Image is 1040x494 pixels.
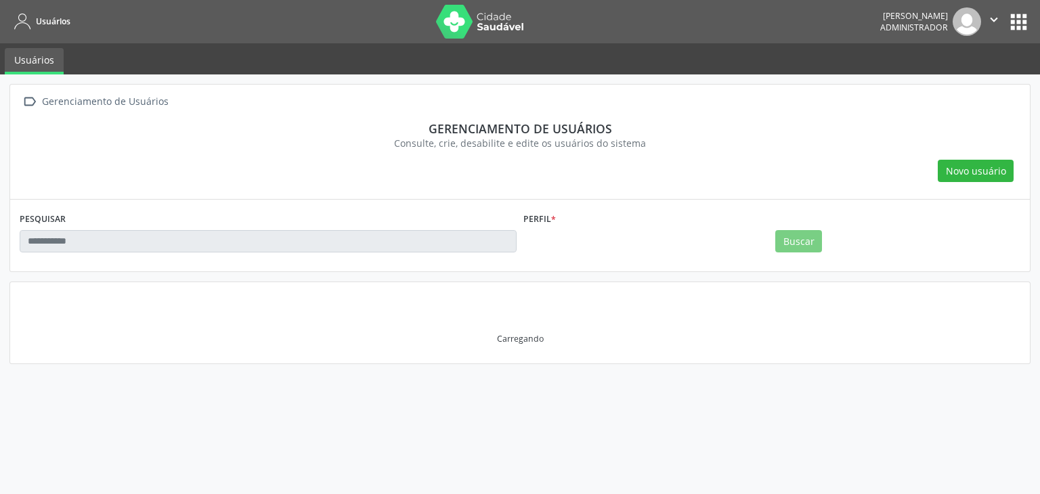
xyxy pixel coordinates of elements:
span: Novo usuário [946,164,1006,178]
button: Novo usuário [938,160,1014,183]
a:  Gerenciamento de Usuários [20,92,171,112]
div: [PERSON_NAME] [880,10,948,22]
i:  [20,92,39,112]
div: Gerenciamento de usuários [29,121,1011,136]
button: Buscar [775,230,822,253]
img: img [953,7,981,36]
div: Consulte, crie, desabilite e edite os usuários do sistema [29,136,1011,150]
a: Usuários [9,10,70,32]
label: PESQUISAR [20,209,66,230]
span: Usuários [36,16,70,27]
label: Perfil [523,209,556,230]
span: Administrador [880,22,948,33]
div: Gerenciamento de Usuários [39,92,171,112]
div: Carregando [497,333,544,344]
i:  [987,12,1001,27]
a: Usuários [5,48,64,74]
button:  [981,7,1007,36]
button: apps [1007,10,1031,34]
